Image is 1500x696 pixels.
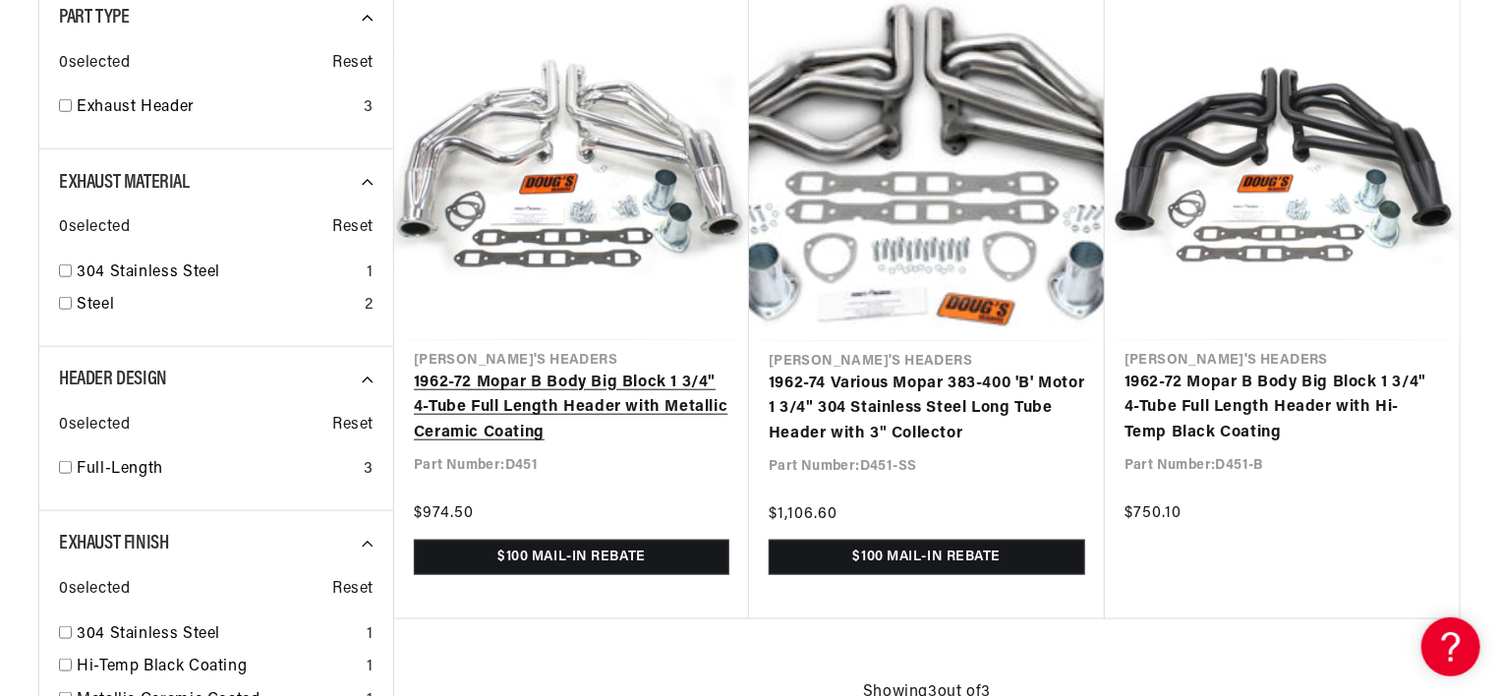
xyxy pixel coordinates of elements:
span: 0 selected [59,577,130,603]
a: 1962-72 Mopar B Body Big Block 1 3/4" 4-Tube Full Length Header with Metallic Ceramic Coating [414,371,729,446]
a: 1962-74 Various Mopar 383-400 'B' Motor 1 3/4" 304 Stainless Steel Long Tube Header with 3" Colle... [769,372,1085,447]
a: 1962-72 Mopar B Body Big Block 1 3/4" 4-Tube Full Length Header with Hi-Temp Black Coating [1125,371,1440,446]
div: 1 [367,622,374,648]
div: 1 [367,261,374,286]
span: Reset [332,577,374,603]
a: Hi-Temp Black Coating [77,655,359,680]
span: Reset [332,413,374,438]
span: Part Type [59,8,129,28]
span: 0 selected [59,215,130,241]
span: Reset [332,215,374,241]
span: Header Design [59,370,167,389]
div: 3 [364,95,374,121]
div: 2 [365,293,374,319]
span: Exhaust Material [59,173,190,193]
a: Full-Length [77,457,356,483]
div: 3 [364,457,374,483]
span: Reset [332,51,374,77]
a: Steel [77,293,357,319]
a: 304 Stainless Steel [77,261,359,286]
a: Exhaust Header [77,95,356,121]
div: 1 [367,655,374,680]
span: Exhaust Finish [59,534,168,553]
span: 0 selected [59,413,130,438]
span: 0 selected [59,51,130,77]
a: 304 Stainless Steel [77,622,359,648]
